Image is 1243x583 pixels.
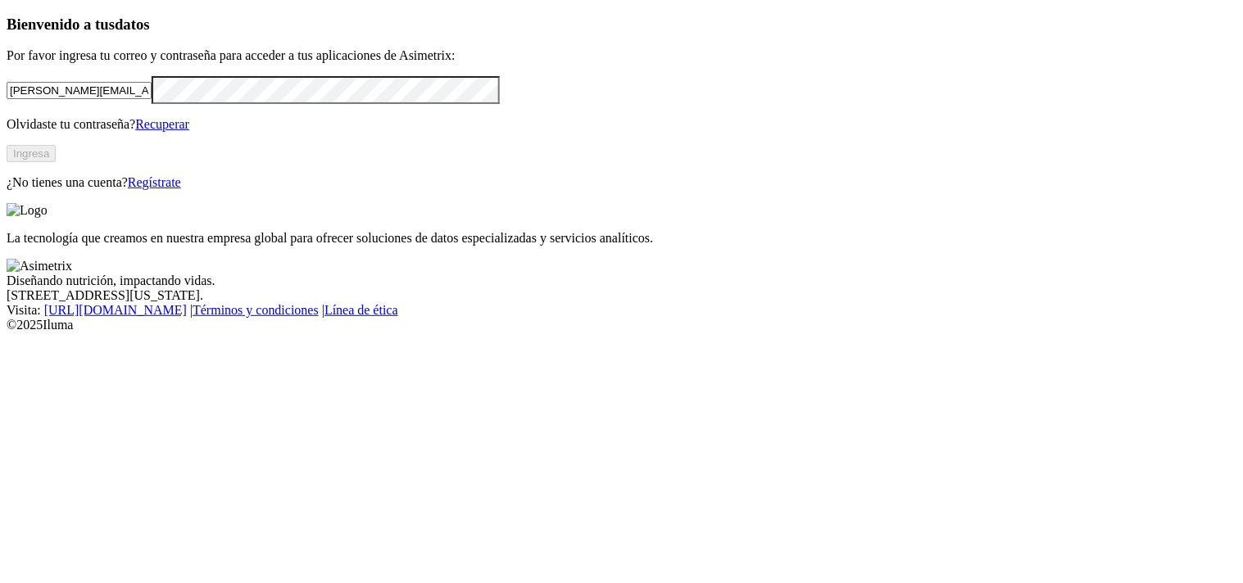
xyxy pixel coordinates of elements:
a: Recuperar [135,117,189,131]
a: Términos y condiciones [193,303,319,317]
a: Regístrate [128,175,181,189]
h3: Bienvenido a tus [7,16,1236,34]
p: La tecnología que creamos en nuestra empresa global para ofrecer soluciones de datos especializad... [7,231,1236,246]
span: datos [115,16,150,33]
div: Diseñando nutrición, impactando vidas. [7,273,1236,288]
div: [STREET_ADDRESS][US_STATE]. [7,288,1236,303]
a: Línea de ética [324,303,398,317]
a: [URL][DOMAIN_NAME] [44,303,187,317]
div: © 2025 Iluma [7,318,1236,332]
button: Ingresa [7,145,56,162]
div: Visita : | | [7,303,1236,318]
img: Asimetrix [7,259,72,273]
input: Tu correo [7,82,152,99]
p: ¿No tienes una cuenta? [7,175,1236,190]
p: Por favor ingresa tu correo y contraseña para acceder a tus aplicaciones de Asimetrix: [7,48,1236,63]
p: Olvidaste tu contraseña? [7,117,1236,132]
img: Logo [7,203,48,218]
